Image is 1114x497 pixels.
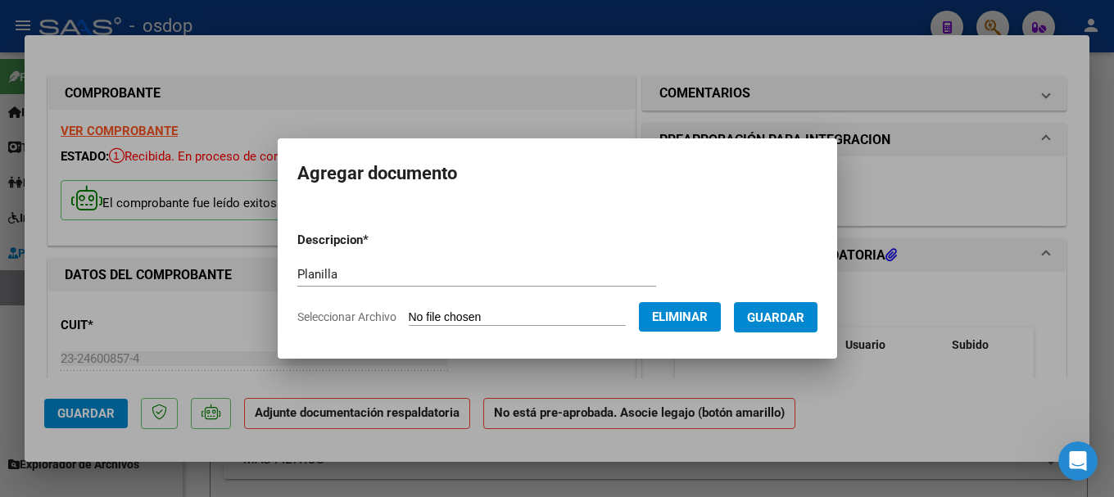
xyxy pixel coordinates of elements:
iframe: Intercom live chat [1058,441,1098,481]
span: Eliminar [652,309,708,324]
p: Descripcion [297,231,454,250]
button: Eliminar [639,302,721,332]
span: Seleccionar Archivo [297,310,396,323]
button: Guardar [734,302,817,332]
h2: Agregar documento [297,158,817,189]
span: Guardar [747,310,804,325]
